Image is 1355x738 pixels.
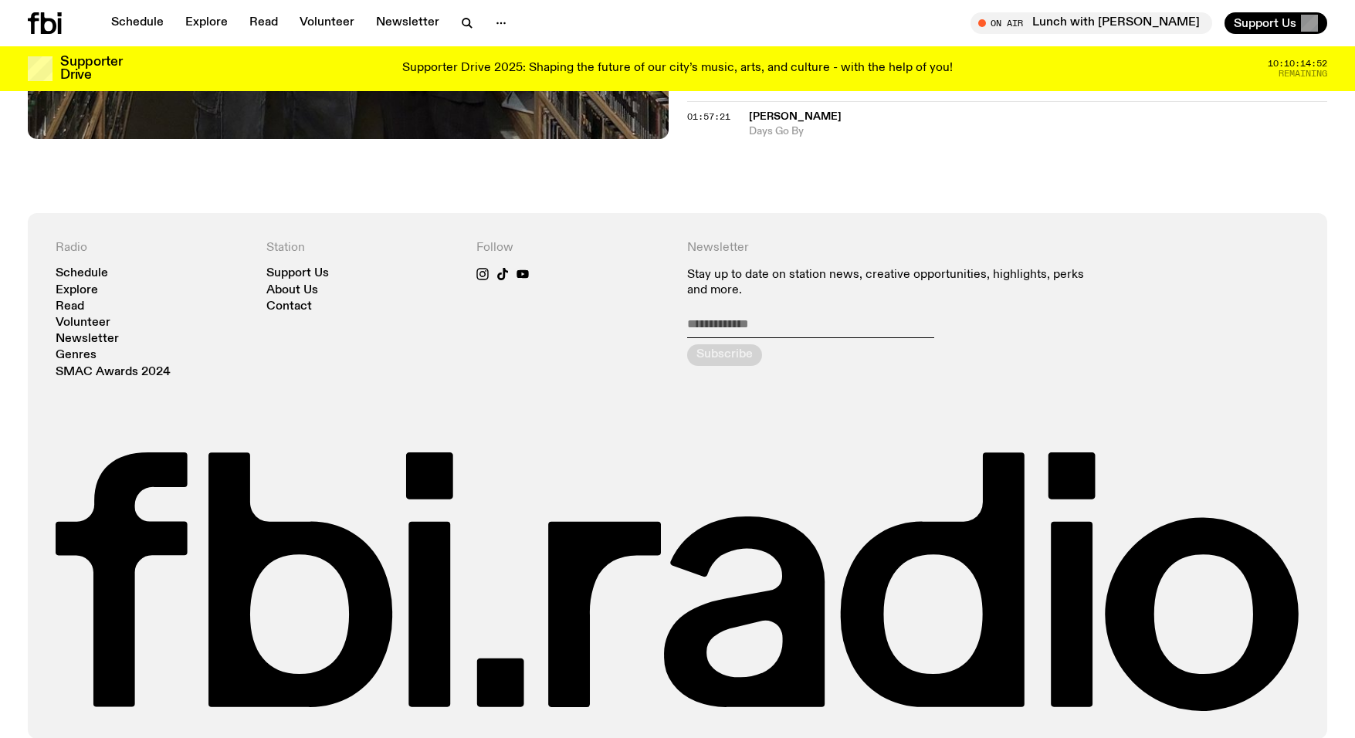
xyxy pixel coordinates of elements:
a: Volunteer [56,317,110,329]
h4: Newsletter [687,241,1089,256]
h4: Station [266,241,459,256]
h4: Radio [56,241,248,256]
span: 01:57:21 [687,110,730,123]
a: Newsletter [56,333,119,345]
h3: Supporter Drive [60,56,122,82]
a: Schedule [56,268,108,279]
h4: Follow [476,241,669,256]
a: Contact [266,301,312,313]
a: Genres [56,350,97,361]
button: Subscribe [687,344,762,366]
a: Schedule [102,12,173,34]
span: Support Us [1234,16,1296,30]
a: Newsletter [367,12,449,34]
a: SMAC Awards 2024 [56,367,171,378]
p: Supporter Drive 2025: Shaping the future of our city’s music, arts, and culture - with the help o... [402,62,953,76]
span: [PERSON_NAME] [749,111,842,122]
a: About Us [266,285,318,296]
span: Days Go By [749,124,1328,139]
a: Volunteer [290,12,364,34]
p: Stay up to date on station news, creative opportunities, highlights, perks and more. [687,268,1089,297]
a: Explore [56,285,98,296]
button: On AirLunch with [PERSON_NAME] [971,12,1212,34]
span: Remaining [1279,69,1327,78]
a: Read [240,12,287,34]
a: Read [56,301,84,313]
a: Explore [176,12,237,34]
span: 10:10:14:52 [1268,59,1327,68]
a: Support Us [266,268,329,279]
button: Support Us [1225,12,1327,34]
button: 01:57:21 [687,113,730,121]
